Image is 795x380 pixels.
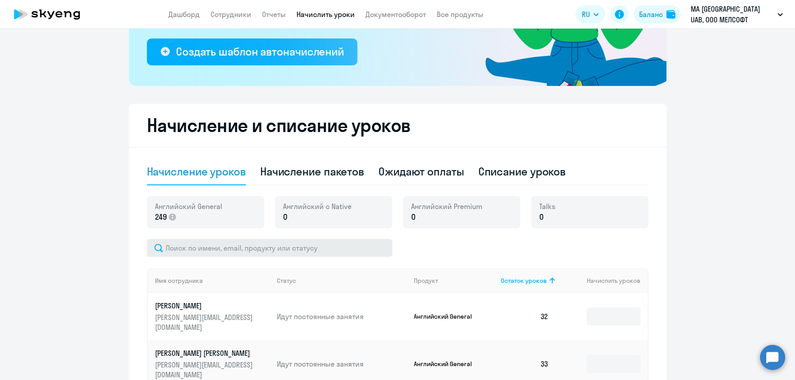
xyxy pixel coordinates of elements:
[582,9,590,20] span: RU
[168,10,200,19] a: Дашборд
[478,164,566,179] div: Списание уроков
[211,10,251,19] a: Сотрудники
[634,5,681,23] button: Балансbalance
[155,211,168,223] span: 249
[147,38,357,65] button: Создать шаблон автоначислений
[155,312,255,332] p: [PERSON_NAME][EMAIL_ADDRESS][DOMAIN_NAME]
[277,312,407,321] p: Идут постоянные занятия
[494,293,556,340] td: 32
[147,115,649,136] h2: Начисление и списание уроков
[283,211,288,223] span: 0
[147,239,392,257] input: Поиск по имени, email, продукту или статусу
[501,277,547,285] span: Остаток уроков
[666,10,675,19] img: balance
[277,359,407,369] p: Идут постоянные занятия
[155,348,270,380] a: [PERSON_NAME] [PERSON_NAME][PERSON_NAME][EMAIL_ADDRESS][DOMAIN_NAME]
[414,312,481,320] p: Английский General
[365,10,426,19] a: Документооборот
[576,5,605,23] button: RU
[437,10,483,19] a: Все продукты
[155,301,270,332] a: [PERSON_NAME][PERSON_NAME][EMAIL_ADDRESS][DOMAIN_NAME]
[155,201,222,211] span: Английский General
[155,360,255,380] p: [PERSON_NAME][EMAIL_ADDRESS][DOMAIN_NAME]
[378,164,464,179] div: Ожидают оплаты
[691,4,774,25] p: MA [GEOGRAPHIC_DATA] UAB, ООО МЕЛСОФТ
[686,4,787,25] button: MA [GEOGRAPHIC_DATA] UAB, ООО МЕЛСОФТ
[155,277,203,285] div: Имя сотрудника
[411,201,482,211] span: Английский Premium
[414,277,438,285] div: Продукт
[539,201,555,211] span: Talks
[176,44,344,59] div: Создать шаблон автоначислений
[501,277,556,285] div: Остаток уроков
[155,277,270,285] div: Имя сотрудника
[260,164,364,179] div: Начисление пакетов
[539,211,544,223] span: 0
[283,201,352,211] span: Английский с Native
[262,10,286,19] a: Отчеты
[277,277,407,285] div: Статус
[277,277,296,285] div: Статус
[297,10,355,19] a: Начислить уроки
[155,348,255,358] p: [PERSON_NAME] [PERSON_NAME]
[414,360,481,368] p: Английский General
[155,301,255,311] p: [PERSON_NAME]
[639,9,663,20] div: Баланс
[556,269,647,293] th: Начислить уроков
[411,211,416,223] span: 0
[147,164,246,179] div: Начисление уроков
[414,277,494,285] div: Продукт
